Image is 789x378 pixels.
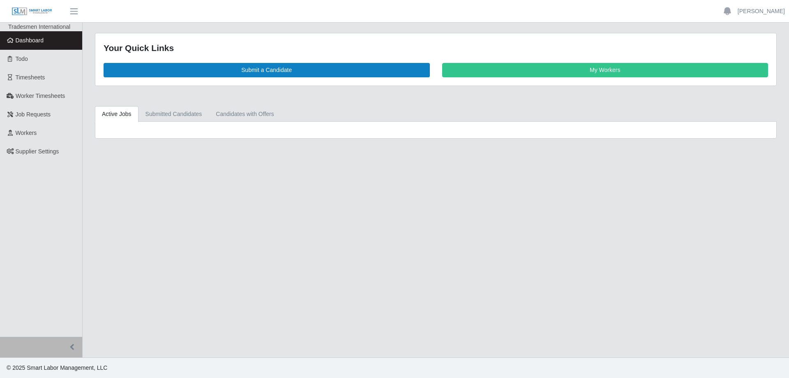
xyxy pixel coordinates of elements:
a: [PERSON_NAME] [738,7,785,16]
span: Timesheets [16,74,45,81]
span: Worker Timesheets [16,93,65,99]
a: Submit a Candidate [104,63,430,77]
span: © 2025 Smart Labor Management, LLC [7,364,107,371]
span: Dashboard [16,37,44,44]
a: Submitted Candidates [138,106,209,122]
span: Tradesmen International [8,23,70,30]
a: Candidates with Offers [209,106,281,122]
img: SLM Logo [12,7,53,16]
a: Active Jobs [95,106,138,122]
span: Supplier Settings [16,148,59,155]
span: Workers [16,130,37,136]
a: My Workers [442,63,768,77]
span: Todo [16,56,28,62]
span: Job Requests [16,111,51,118]
div: Your Quick Links [104,42,768,55]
